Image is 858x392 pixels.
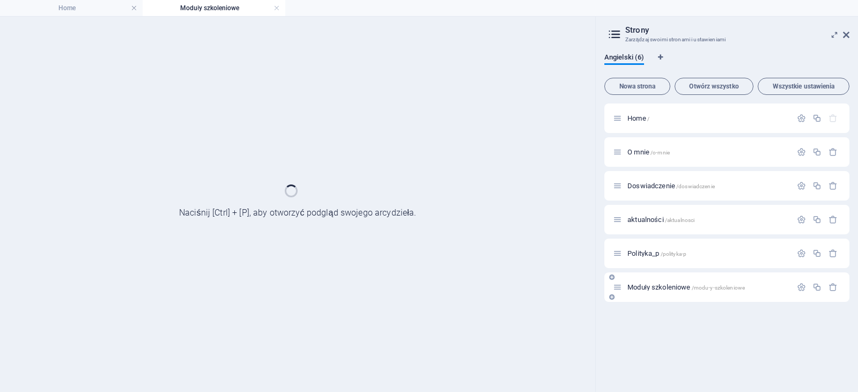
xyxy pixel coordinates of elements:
[624,115,792,122] div: Home/
[627,148,670,156] span: Kliknij, aby otworzyć stronę
[829,181,838,190] div: Usuń
[812,147,822,157] div: Duplikuj
[797,249,806,258] div: Ustawienia
[625,35,828,45] h3: Zarządzaj swoimi stronami i ustawieniami
[829,283,838,292] div: Usuń
[624,149,792,156] div: O mnie/o-mnie
[625,25,849,35] h2: Strony
[604,51,644,66] span: Angielski (6)
[797,114,806,123] div: Ustawienia
[627,182,715,190] span: Kliknij, aby otworzyć stronę
[829,147,838,157] div: Usuń
[763,83,845,90] span: Wszystkie ustawienia
[624,284,792,291] div: Moduły szkoleniowe/modu-y-szkoleniowe
[627,249,686,257] span: Kliknij, aby otworzyć stronę
[829,215,838,224] div: Usuń
[679,83,749,90] span: Otwórz wszystko
[627,216,694,224] span: Kliknij, aby otworzyć stronę
[627,114,649,122] span: Kliknij, aby otworzyć stronę
[647,116,649,122] span: /
[609,83,665,90] span: Nowa strona
[692,285,745,291] span: /modu-y-szkoleniowe
[650,150,670,156] span: /o-mnie
[797,283,806,292] div: Ustawienia
[797,181,806,190] div: Ustawienia
[812,249,822,258] div: Duplikuj
[829,249,838,258] div: Usuń
[604,53,849,73] div: Zakładki językowe
[797,215,806,224] div: Ustawienia
[797,147,806,157] div: Ustawienia
[676,183,715,189] span: /doswiadczenie
[624,182,792,189] div: Doswiadczenie/doswiadczenie
[665,217,695,223] span: /aktualnosci
[812,181,822,190] div: Duplikuj
[829,114,838,123] div: Strony startowej nie można usunąć
[675,78,753,95] button: Otwórz wszystko
[812,283,822,292] div: Duplikuj
[661,251,687,257] span: /polityka-p
[812,114,822,123] div: Duplikuj
[624,216,792,223] div: aktualności/aktualnosci
[812,215,822,224] div: Duplikuj
[604,78,670,95] button: Nowa strona
[627,283,745,291] span: Moduły szkoleniowe
[758,78,849,95] button: Wszystkie ustawienia
[624,250,792,257] div: Polityka_p/polityka-p
[143,2,285,14] h4: Moduły szkoleniowe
